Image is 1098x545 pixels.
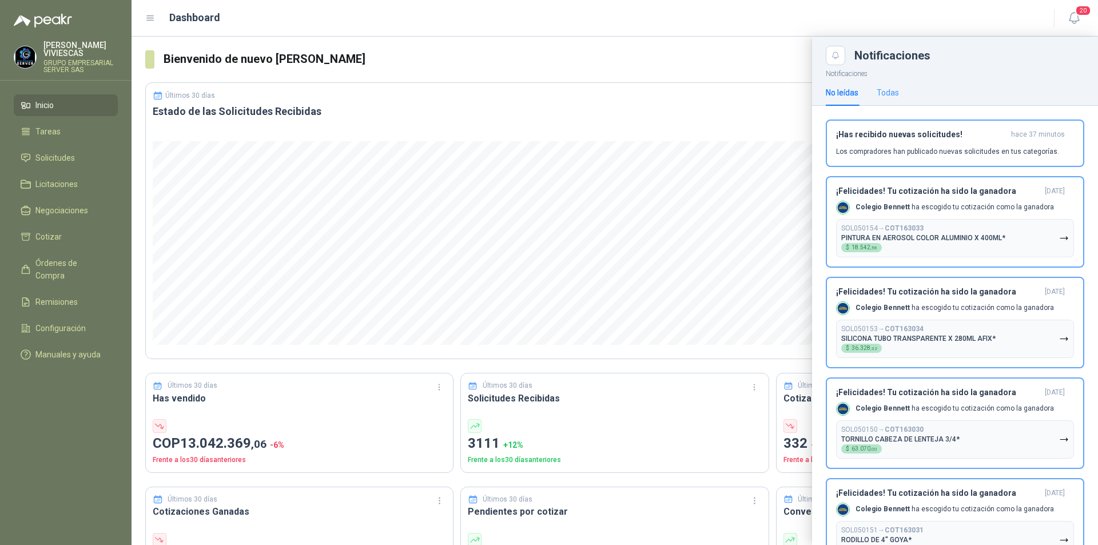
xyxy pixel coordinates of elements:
[841,526,924,535] p: SOL050151 →
[169,10,220,26] h1: Dashboard
[885,526,924,534] b: COT163031
[885,325,924,333] b: COT163034
[14,147,118,169] a: Solicitudes
[856,404,910,412] b: Colegio Bennett
[841,435,960,443] p: TORNILLO CABEZA DE LENTEJA 3/4*
[35,178,78,190] span: Licitaciones
[856,505,910,513] b: Colegio Bennett
[856,203,910,211] b: Colegio Bennett
[14,344,118,365] a: Manuales y ayuda
[841,536,912,544] p: RODILLO DE 4" GOYA*
[854,50,1084,61] div: Notificaciones
[852,446,877,452] span: 63.070
[852,345,877,351] span: 36.328
[1064,8,1084,29] button: 20
[1011,130,1065,140] span: hace 37 minutos
[826,377,1084,469] button: ¡Felicidades! Tu cotización ha sido la ganadora[DATE] Company LogoColegio Bennett ha escogido tu ...
[837,201,849,214] img: Company Logo
[856,202,1054,212] p: ha escogido tu cotización como la ganadora
[826,277,1084,368] button: ¡Felicidades! Tu cotización ha sido la ganadora[DATE] Company LogoColegio Bennett ha escogido tu ...
[14,200,118,221] a: Negociaciones
[14,14,72,27] img: Logo peakr
[1045,287,1065,297] span: [DATE]
[826,86,858,99] div: No leídas
[856,304,910,312] b: Colegio Bennett
[837,403,849,415] img: Company Logo
[841,234,1005,242] p: PINTURA EN AEROSOL COLOR ALUMINIO X 400ML*
[836,388,1040,397] h3: ¡Felicidades! Tu cotización ha sido la ganadora
[35,257,107,282] span: Órdenes de Compra
[852,245,877,250] span: 18.542
[826,46,845,65] button: Close
[14,173,118,195] a: Licitaciones
[35,152,75,164] span: Solicitudes
[837,503,849,516] img: Company Logo
[870,245,877,250] span: ,58
[1045,388,1065,397] span: [DATE]
[1045,186,1065,196] span: [DATE]
[35,99,54,112] span: Inicio
[1075,5,1091,16] span: 20
[836,186,1040,196] h3: ¡Felicidades! Tu cotización ha sido la ganadora
[43,41,118,57] p: [PERSON_NAME] VIVIESCAS
[841,325,924,333] p: SOL050153 →
[841,344,882,353] div: $
[14,291,118,313] a: Remisiones
[35,125,61,138] span: Tareas
[841,425,924,434] p: SOL050150 →
[836,420,1074,459] button: SOL050150→COT163030TORNILLO CABEZA DE LENTEJA 3/4*$63.070,00
[35,204,88,217] span: Negociaciones
[14,94,118,116] a: Inicio
[836,320,1074,358] button: SOL050153→COT163034SILICONA TUBO TRANSPARENTE X 280ML AFIX*$36.328,32
[856,404,1054,413] p: ha escogido tu cotización como la ganadora
[836,488,1040,498] h3: ¡Felicidades! Tu cotización ha sido la ganadora
[836,130,1006,140] h3: ¡Has recibido nuevas solicitudes!
[836,219,1074,257] button: SOL050154→COT163033PINTURA EN AEROSOL COLOR ALUMINIO X 400ML*$18.542,58
[841,243,882,252] div: $
[812,65,1098,79] p: Notificaciones
[43,59,118,73] p: GRUPO EMPRESARIAL SERVER SAS
[826,176,1084,268] button: ¡Felicidades! Tu cotización ha sido la ganadora[DATE] Company LogoColegio Bennett ha escogido tu ...
[14,226,118,248] a: Cotizar
[837,302,849,315] img: Company Logo
[14,317,118,339] a: Configuración
[836,146,1059,157] p: Los compradores han publicado nuevas solicitudes en tus categorías.
[836,287,1040,297] h3: ¡Felicidades! Tu cotización ha sido la ganadora
[14,252,118,287] a: Órdenes de Compra
[826,120,1084,167] button: ¡Has recibido nuevas solicitudes!hace 37 minutos Los compradores han publicado nuevas solicitudes...
[841,444,882,453] div: $
[885,224,924,232] b: COT163033
[856,504,1054,514] p: ha escogido tu cotización como la ganadora
[35,296,78,308] span: Remisiones
[870,346,877,351] span: ,32
[885,425,924,433] b: COT163030
[877,86,899,99] div: Todas
[870,447,877,452] span: ,00
[856,303,1054,313] p: ha escogido tu cotización como la ganadora
[841,224,924,233] p: SOL050154 →
[35,230,62,243] span: Cotizar
[841,335,996,343] p: SILICONA TUBO TRANSPARENTE X 280ML AFIX*
[14,46,36,68] img: Company Logo
[35,322,86,335] span: Configuración
[14,121,118,142] a: Tareas
[1045,488,1065,498] span: [DATE]
[35,348,101,361] span: Manuales y ayuda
